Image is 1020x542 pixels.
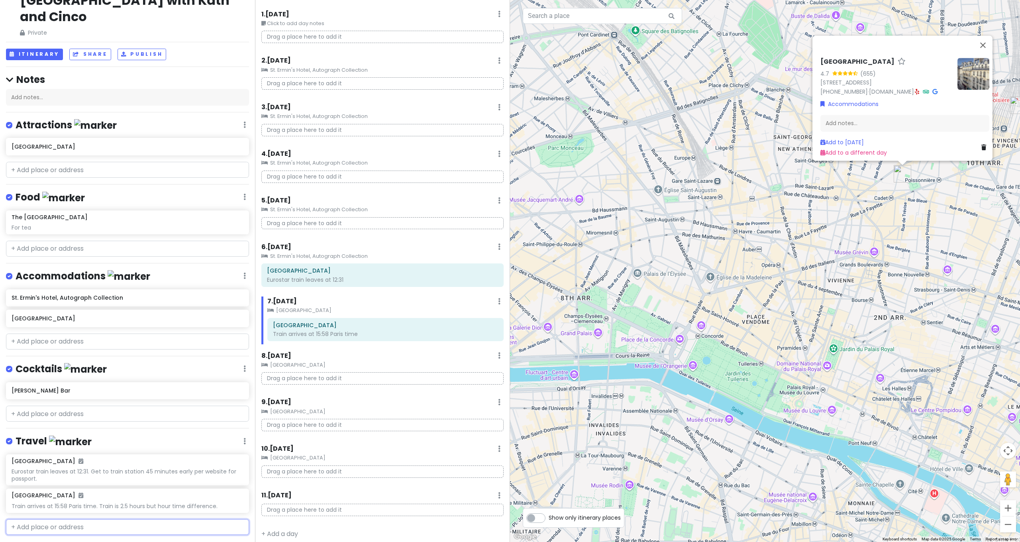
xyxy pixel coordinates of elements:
[118,49,167,60] button: Publish
[12,503,243,510] div: Train arrives at 15:58 Paris time. Train is 2.5 hours but hour time difference.
[820,69,832,78] div: 4.7
[261,10,289,19] h6: 1 . [DATE]
[261,66,504,74] small: St. Ermin's Hotel, Autograph Collection
[267,267,498,274] h6: Saint Pancras Station
[6,89,249,106] div: Add notes...
[16,270,150,283] h4: Accommodations
[986,537,1018,541] a: Report a map error
[12,315,243,322] h6: [GEOGRAPHIC_DATA]
[78,493,83,498] i: Added to itinerary
[820,88,868,96] a: [PHONE_NUMBER]
[981,143,989,152] a: Delete place
[261,103,291,112] h6: 3 . [DATE]
[6,73,249,86] h4: Notes
[20,28,236,37] span: Private
[1000,443,1016,459] button: Map camera controls
[922,537,965,541] span: Map data ©2025 Google
[261,398,291,406] h6: 9 . [DATE]
[523,8,682,24] input: Search a place
[820,115,989,132] div: Add notes...
[261,252,504,260] small: St. Ermin's Hotel, Autograph Collection
[267,276,498,283] div: Eurostar train leaves at 12:31
[16,191,85,204] h4: Food
[883,536,917,542] button: Keyboard shortcuts
[261,217,504,230] p: Drag a place here to add it
[12,294,243,301] h6: St. Ermin's Hotel, Autograph Collection
[261,171,504,183] p: Drag a place here to add it
[261,361,504,369] small: [GEOGRAPHIC_DATA]
[12,458,83,465] h6: [GEOGRAPHIC_DATA]
[860,69,876,78] div: (655)
[261,112,504,120] small: St. Ermin's Hotel, Autograph Collection
[512,532,538,542] img: Google
[820,79,872,87] a: [STREET_ADDRESS]
[549,513,621,522] span: Show only itinerary places
[820,58,951,96] div: · ·
[273,322,498,329] h6: Gare du Nord
[869,88,914,96] a: [DOMAIN_NAME]
[267,297,297,306] h6: 7 . [DATE]
[261,408,504,416] small: [GEOGRAPHIC_DATA]
[261,419,504,431] p: Drag a place here to add it
[261,77,504,90] p: Drag a place here to add it
[261,372,504,385] p: Drag a place here to add it
[261,491,292,500] h6: 11 . [DATE]
[6,241,249,257] input: + Add place or address
[42,192,85,204] img: marker
[973,35,993,55] button: Close
[957,58,989,90] img: Picture of the place
[970,537,981,541] a: Terms (opens in new tab)
[6,49,63,60] button: Itinerary
[261,31,504,43] p: Drag a place here to add it
[6,334,249,350] input: + Add place or address
[108,270,150,283] img: marker
[16,119,117,132] h4: Attractions
[12,214,88,221] h6: The [GEOGRAPHIC_DATA]
[820,58,894,66] h6: [GEOGRAPHIC_DATA]
[261,150,291,158] h6: 4 . [DATE]
[49,436,92,448] img: marker
[820,149,887,157] a: Add to a different day
[261,454,504,462] small: [GEOGRAPHIC_DATA]
[923,89,929,94] i: Tripadvisor
[273,330,498,338] div: Train arrives at 15:58 Paris time
[12,224,243,231] div: For tea
[16,363,107,376] h4: Cocktails
[820,100,879,108] a: Accommodations
[261,159,504,167] small: St. Ermin's Hotel, Autograph Collection
[261,529,298,538] a: + Add a day
[894,165,911,183] div: Hôtel Maison Mère
[12,468,243,482] div: Eurostar train leaves at 12:31. Get to train station 45 minutes early per website for passport.
[932,89,938,94] i: Google Maps
[898,58,906,66] a: Star place
[261,465,504,478] p: Drag a place here to add it
[64,363,107,375] img: marker
[261,57,291,65] h6: 2 . [DATE]
[1000,500,1016,516] button: Zoom in
[261,196,291,205] h6: 5 . [DATE]
[16,435,92,448] h4: Travel
[261,124,504,136] p: Drag a place here to add it
[6,406,249,422] input: + Add place or address
[6,519,249,535] input: + Add place or address
[261,445,294,453] h6: 10 . [DATE]
[6,162,249,178] input: + Add place or address
[69,49,111,60] button: Share
[261,504,504,516] p: Drag a place here to add it
[820,138,864,146] a: Add to [DATE]
[12,387,243,394] h6: [PERSON_NAME] Bar
[12,492,83,499] h6: [GEOGRAPHIC_DATA]
[12,143,243,150] h6: [GEOGRAPHIC_DATA]
[267,306,504,314] small: [GEOGRAPHIC_DATA]
[1000,516,1016,532] button: Zoom out
[261,243,291,251] h6: 6 . [DATE]
[1000,471,1016,487] button: Drag Pegman onto the map to open Street View
[512,532,538,542] a: Open this area in Google Maps (opens a new window)
[261,352,291,360] h6: 8 . [DATE]
[261,20,504,27] small: Click to add day notes
[261,206,504,214] small: St. Ermin's Hotel, Autograph Collection
[78,458,83,464] i: Added to itinerary
[74,119,117,132] img: marker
